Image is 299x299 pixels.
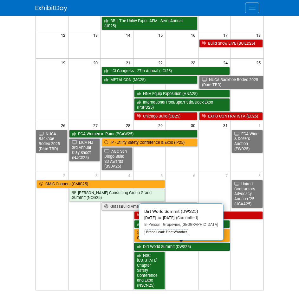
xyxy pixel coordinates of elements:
[223,121,231,129] span: 31
[225,171,231,179] span: 7
[134,211,263,219] a: AK AGC Annual Conference
[160,222,218,227] span: Grapevine, [GEOGRAPHIC_DATA]
[69,138,100,162] a: LICA NJ 3rd Annual Clay Shoot (NJCS25)
[223,31,231,39] span: 17
[127,171,133,179] span: 4
[258,121,263,129] span: 1
[158,121,166,129] span: 29
[125,121,133,129] span: 28
[144,222,160,227] span: In-Person
[101,138,198,147] a: iP - Utility Safety Conference & Expo (IP25)
[60,59,68,67] span: 19
[231,180,263,208] a: United Contractors Advocacy Auction ’25 (UCAA25)
[134,229,230,242] a: Construction Financial Management Conference - AGC, CFMA (CFMC25)
[144,209,198,214] span: Dirt World Summit (DWS25)
[134,243,230,251] a: Dirt World Summit (DWS25)
[101,202,198,211] a: GlassBuild America (GBA25)
[36,180,165,188] a: CMIC Connect (CMIC25)
[199,76,263,89] a: NUCA Backhoe Rodeo 2025 (Date TBD)
[60,121,68,129] span: 26
[101,17,198,30] a: BB || The Utility Expo - AEM - Semi-Annual (UE25)
[190,121,198,129] span: 30
[60,31,68,39] span: 12
[245,3,259,13] button: Menu
[101,67,230,75] a: LCI Congress - 27th Annual (LCI25)
[36,130,68,153] a: NUCA Backhoe Rodeo 2025 (Date TBD)
[160,171,166,179] span: 5
[144,215,218,221] div: [DATE] to [DATE]
[231,130,263,153] a: ECA Wine & Dozers Auction (EWD25)
[101,76,198,84] a: METALCON (MC25)
[69,130,198,138] a: PCA Women in Paint (PCAW25)
[199,112,263,120] a: EXPO CONTRATISTA (EC25)
[256,31,263,39] span: 18
[93,59,101,67] span: 20
[101,147,133,170] a: AGC San Diego Build SD Awards (BSDA25)
[190,59,198,67] span: 23
[144,229,189,235] div: Brand Lead: FleetWatcher
[174,215,198,220] span: (Committed)
[125,31,133,39] span: 14
[158,59,166,67] span: 22
[134,220,230,228] a: BB Dirt World
[199,39,263,48] a: Build Show LIVE (BUILD25)
[223,59,231,67] span: 24
[62,171,68,179] span: 2
[192,171,198,179] span: 6
[190,31,198,39] span: 16
[95,171,101,179] span: 3
[134,90,230,98] a: HNA Equip Exposition (HNA25)
[158,31,166,39] span: 15
[258,171,263,179] span: 8
[36,5,67,12] img: ExhibitDay
[93,31,101,39] span: 13
[134,112,198,120] a: Chicago Build (CB25)
[93,121,101,129] span: 27
[134,98,230,111] a: International Pool/Spa/Patio/Deck Expo (PSPD25)
[69,189,165,202] a: [PERSON_NAME] Consulting Group Grand Summit (NCG25)
[125,59,133,67] span: 21
[134,251,165,289] a: NSC [US_STATE] Chapter Safety Conference and Expo (NSCN25)
[256,59,263,67] span: 25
